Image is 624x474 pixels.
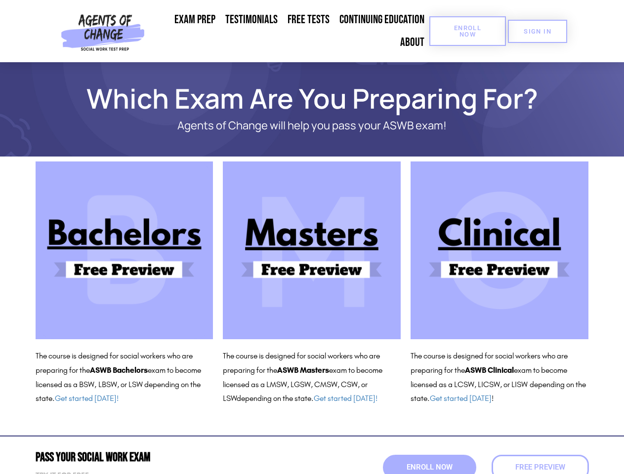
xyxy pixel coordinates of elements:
[169,8,220,31] a: Exam Prep
[277,365,329,375] b: ASWB Masters
[411,349,588,406] p: The course is designed for social workers who are preparing for the exam to become licensed as a ...
[515,464,565,471] span: Free Preview
[429,16,506,46] a: Enroll Now
[395,31,429,54] a: About
[430,394,492,403] a: Get started [DATE]
[149,8,429,54] nav: Menu
[237,394,377,403] span: depending on the state.
[427,394,494,403] span: . !
[445,25,490,38] span: Enroll Now
[407,464,453,471] span: Enroll Now
[36,349,213,406] p: The course is designed for social workers who are preparing for the exam to become licensed as a ...
[55,394,119,403] a: Get started [DATE]!
[465,365,514,375] b: ASWB Clinical
[314,394,377,403] a: Get started [DATE]!
[36,451,307,464] h2: Pass Your Social Work Exam
[524,28,551,35] span: SIGN IN
[283,8,334,31] a: Free Tests
[220,8,283,31] a: Testimonials
[508,20,567,43] a: SIGN IN
[70,119,554,132] p: Agents of Change will help you pass your ASWB exam!
[90,365,148,375] b: ASWB Bachelors
[334,8,429,31] a: Continuing Education
[31,87,594,110] h1: Which Exam Are You Preparing For?
[223,349,401,406] p: The course is designed for social workers who are preparing for the exam to become licensed as a ...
